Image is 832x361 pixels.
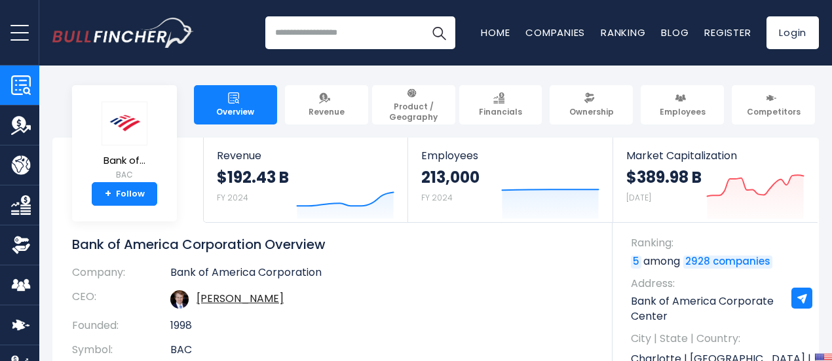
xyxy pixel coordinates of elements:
[641,85,724,124] a: Employees
[525,26,585,39] a: Companies
[217,192,248,203] small: FY 2024
[732,85,815,124] a: Competitors
[72,266,170,285] th: Company:
[704,26,751,39] a: Register
[408,138,612,222] a: Employees 213,000 FY 2024
[747,107,801,117] span: Competitors
[52,18,194,48] img: Bullfincher logo
[378,102,449,122] span: Product / Geography
[459,85,542,124] a: Financials
[631,236,806,250] span: Ranking:
[569,107,614,117] span: Ownership
[101,101,148,183] a: Bank of... BAC
[631,254,806,269] p: among
[72,236,593,253] h1: Bank of America Corporation Overview
[102,169,147,181] small: BAC
[421,149,599,162] span: Employees
[11,235,31,255] img: Ownership
[683,256,772,269] a: 2928 companies
[170,314,593,338] td: 1998
[72,314,170,338] th: Founded:
[631,332,806,346] span: City | State | Country:
[479,107,522,117] span: Financials
[194,85,277,124] a: Overview
[626,192,651,203] small: [DATE]
[631,256,641,269] a: 5
[550,85,633,124] a: Ownership
[285,85,368,124] a: Revenue
[216,107,254,117] span: Overview
[170,290,189,309] img: brian-moynihan.jpg
[72,285,170,314] th: CEO:
[105,188,111,200] strong: +
[631,294,806,324] p: Bank of America Corporate Center
[421,167,480,187] strong: 213,000
[204,138,407,222] a: Revenue $192.43 B FY 2024
[481,26,510,39] a: Home
[309,107,345,117] span: Revenue
[660,107,706,117] span: Employees
[766,16,819,49] a: Login
[423,16,455,49] button: Search
[92,182,157,206] a: +Follow
[601,26,645,39] a: Ranking
[52,18,193,48] a: Go to homepage
[421,192,453,203] small: FY 2024
[102,155,147,166] span: Bank of...
[626,149,804,162] span: Market Capitalization
[661,26,689,39] a: Blog
[197,291,284,306] a: ceo
[217,167,289,187] strong: $192.43 B
[626,167,702,187] strong: $389.98 B
[631,276,806,291] span: Address:
[372,85,455,124] a: Product / Geography
[613,138,818,222] a: Market Capitalization $389.98 B [DATE]
[217,149,394,162] span: Revenue
[170,266,593,285] td: Bank of America Corporation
